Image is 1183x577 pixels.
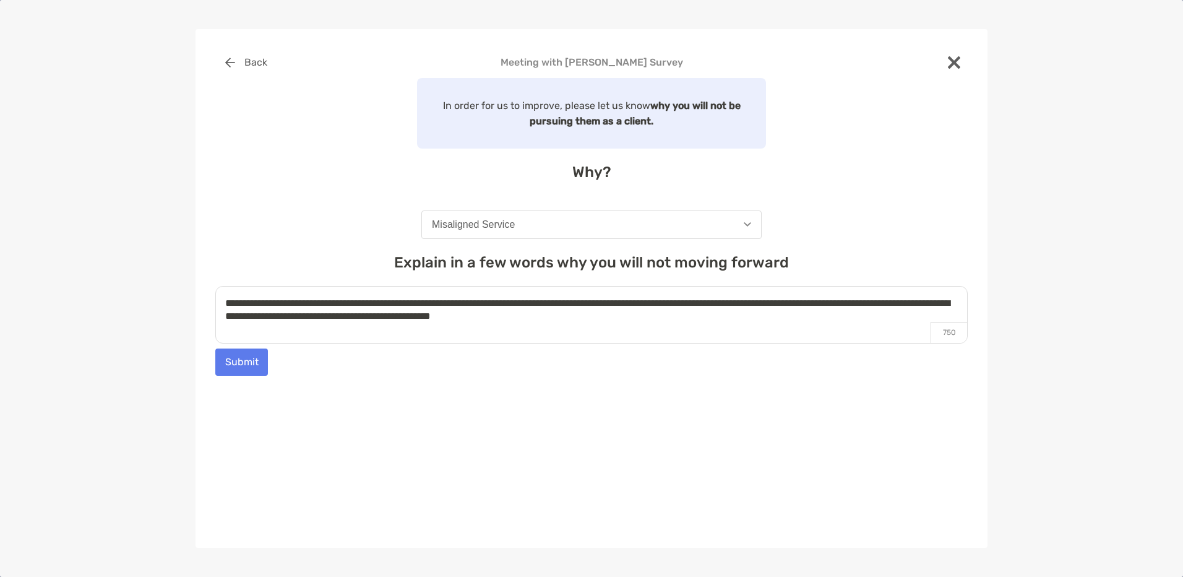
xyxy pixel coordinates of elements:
button: Submit [215,349,268,376]
h4: Why? [215,163,968,181]
p: 750 [931,322,967,343]
h4: Meeting with [PERSON_NAME] Survey [215,56,968,68]
h4: Explain in a few words why you will not moving forward [215,254,968,271]
button: Misaligned Service [421,210,762,239]
p: In order for us to improve, please let us know [424,98,759,129]
img: button icon [225,58,235,67]
div: Misaligned Service [432,219,515,230]
button: Back [215,49,277,76]
img: Open dropdown arrow [744,222,751,227]
strong: why you will not be pursuing them as a client. [530,100,741,127]
img: close modal [948,56,960,69]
